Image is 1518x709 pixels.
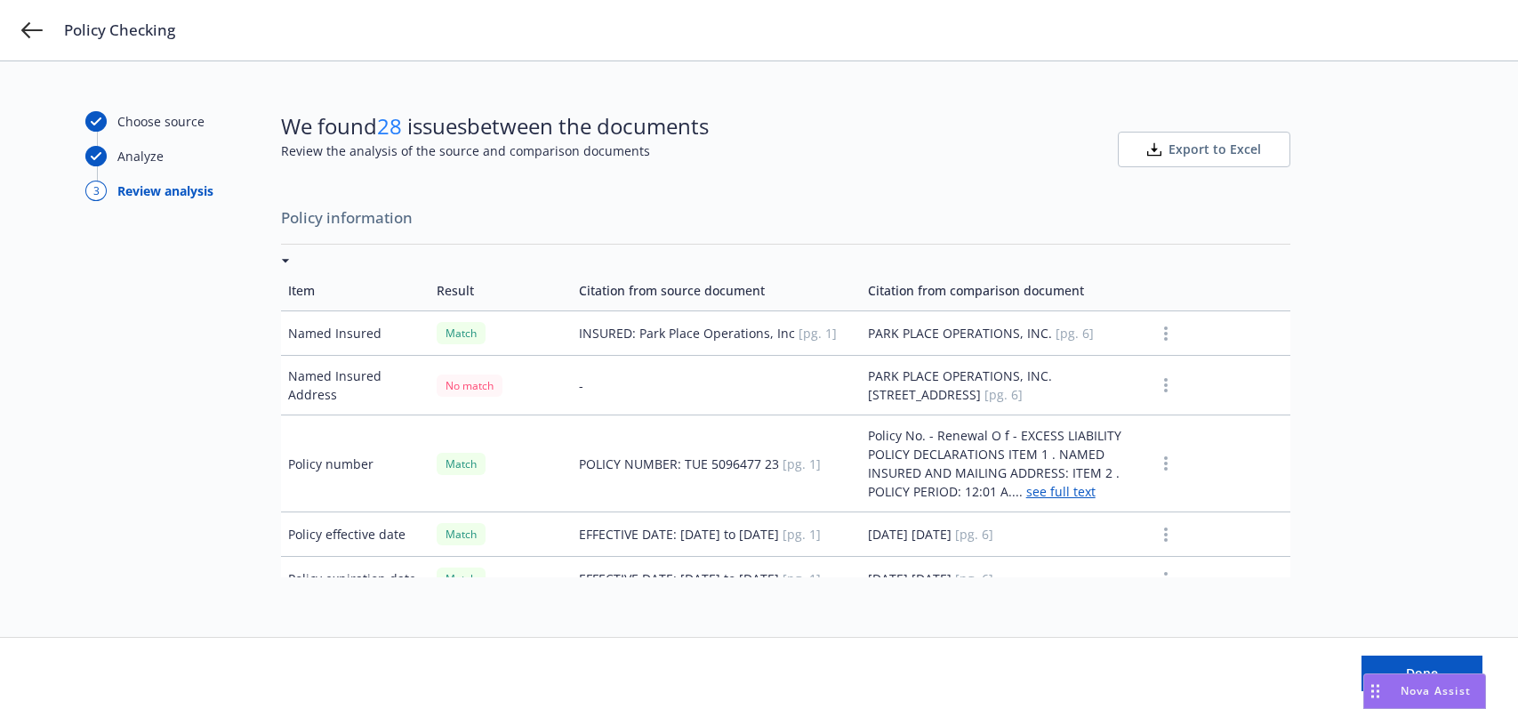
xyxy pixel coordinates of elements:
td: [DATE] [DATE] [861,512,1148,557]
span: Done [1406,665,1438,681]
td: Result [430,270,572,311]
td: EFFECTIVE DATE: [DATE] to [DATE] [572,512,861,557]
div: Review analysis [117,181,213,200]
div: Drag to move [1364,674,1386,708]
div: Match [437,568,486,590]
span: We found issues between the documents [281,111,709,141]
td: Citation from comparison document [861,270,1148,311]
button: Nova Assist [1363,673,1486,709]
td: Policy No. - Renewal O f - EXCESS LIABILITY POLICY DECLARATIONS ITEM 1 . NAMED INSURED AND MAILIN... [861,415,1148,512]
td: PARK PLACE OPERATIONS, INC. [861,311,1148,356]
td: Citation from source document [572,270,861,311]
div: No match [437,375,502,397]
span: [pg. 6] [1056,325,1094,342]
a: see full text [1026,483,1096,500]
div: Choose source [117,112,205,131]
span: [pg. 1] [799,325,837,342]
td: Item [281,270,430,311]
span: Nova Assist [1401,683,1471,698]
button: Export to Excel [1118,132,1290,167]
span: Review the analysis of the source and comparison documents [281,141,709,160]
div: Analyze [117,147,164,165]
td: Named Insured Address [281,356,430,415]
td: - [572,356,861,415]
span: [pg. 1] [783,455,821,472]
div: 3 [85,181,107,201]
div: Match [437,453,486,475]
td: EFFECTIVE DATE: [DATE] to [DATE] [572,557,861,601]
td: INSURED: Park Place Operations, Inc [572,311,861,356]
div: Match [437,523,486,545]
span: [pg. 6] [955,526,993,543]
span: Export to Excel [1169,141,1261,158]
span: [pg. 1] [783,570,821,587]
td: Policy expiration date [281,557,430,601]
td: Policy effective date [281,512,430,557]
div: Match [437,322,486,344]
td: Named Insured [281,311,430,356]
span: Policy Checking [64,20,175,41]
button: Done [1361,656,1482,691]
span: [pg. 6] [984,386,1023,403]
span: [pg. 1] [783,526,821,543]
span: [pg. 6] [955,570,993,587]
td: [DATE] [DATE] [861,557,1148,601]
span: 28 [377,111,402,141]
td: Policy number [281,415,430,512]
td: POLICY NUMBER: TUE 5096477 23 [572,415,861,512]
span: Policy information [281,199,1290,237]
td: PARK PLACE OPERATIONS, INC. [STREET_ADDRESS] [861,356,1148,415]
